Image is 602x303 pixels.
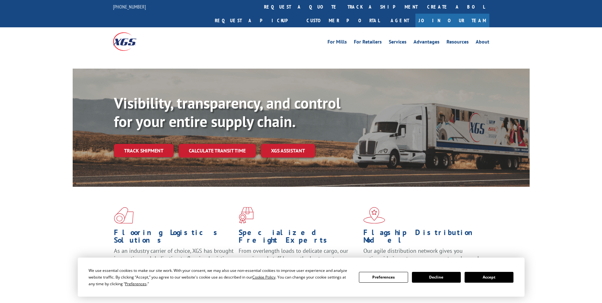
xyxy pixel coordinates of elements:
img: xgs-icon-total-supply-chain-intelligence-red [114,207,134,224]
a: About [476,39,489,46]
a: Advantages [413,39,440,46]
a: Agent [384,14,415,27]
a: Services [389,39,407,46]
img: xgs-icon-focused-on-flooring-red [239,207,254,224]
p: From overlength loads to delicate cargo, our experienced staff knows the best way to move your fr... [239,247,359,275]
div: We use essential cookies to make our site work. With your consent, we may also use non-essential ... [89,267,351,287]
button: Preferences [359,272,408,283]
a: [PHONE_NUMBER] [113,3,146,10]
a: Request a pickup [210,14,302,27]
a: Calculate transit time [179,144,256,158]
a: XGS ASSISTANT [261,144,315,158]
b: Visibility, transparency, and control for your entire supply chain. [114,93,341,131]
a: Track shipment [114,144,174,157]
button: Decline [412,272,461,283]
a: For Mills [327,39,347,46]
span: Our agile distribution network gives you nationwide inventory management on demand. [363,247,480,262]
a: For Retailers [354,39,382,46]
span: Preferences [125,281,147,286]
a: Join Our Team [415,14,489,27]
button: Accept [465,272,513,283]
h1: Flagship Distribution Model [363,229,483,247]
h1: Specialized Freight Experts [239,229,359,247]
div: Cookie Consent Prompt [78,258,525,297]
a: Customer Portal [302,14,384,27]
a: Resources [447,39,469,46]
h1: Flooring Logistics Solutions [114,229,234,247]
span: Cookie Policy [252,274,275,280]
img: xgs-icon-flagship-distribution-model-red [363,207,385,224]
span: As an industry carrier of choice, XGS has brought innovation and dedication to flooring logistics... [114,247,234,270]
